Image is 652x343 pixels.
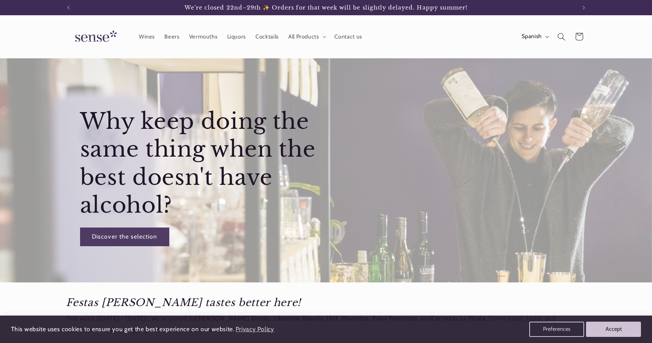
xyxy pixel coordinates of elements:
[543,325,570,332] font: Preferences
[330,28,367,45] a: Contact us
[431,314,485,322] font: Cervezas La Pirata
[288,33,319,40] font: All Products
[160,28,184,45] a: Beers
[255,33,279,40] font: Cocktails
[529,322,584,337] button: Preferences
[185,4,467,11] font: We're closed 22nd–29th ✨ Orders for that week will be slightly delayed. Happy summer!
[586,322,641,337] button: Accept
[227,33,246,40] font: Liquors
[66,314,196,322] font: This week ([DATE] - [DATE]), we're joined by
[605,325,622,332] font: Accept
[522,33,542,40] font: Spanish
[283,28,330,45] summary: All Products
[334,33,362,40] font: Contact us
[164,33,179,40] font: Beers
[222,28,251,45] a: Liquors
[236,325,274,333] font: Privacy Policy
[196,314,417,322] font: [PERSON_NAME] Drinks, Libertine Blends, ISH, Mionetto, Enso Ferments
[552,28,570,45] summary: Search
[251,28,284,45] a: Cocktails
[234,323,275,336] a: Privacy Policy (opens in a new tab)
[139,33,155,40] font: Wines
[517,29,552,44] button: Spanish
[417,314,431,322] font: , and
[134,28,159,45] a: Wines
[184,28,222,45] a: Vermouths
[11,325,234,333] font: This website uses cookies to ensure you get the best experience on our website.
[80,108,315,219] font: Why keep doing the same thing when the best doesn't have alcohol?
[63,23,126,51] a: Sense
[66,26,123,48] img: Sense
[189,33,218,40] font: Vermouths
[66,296,301,309] font: Festas [PERSON_NAME] tastes better here!
[80,228,169,246] a: Discover the selection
